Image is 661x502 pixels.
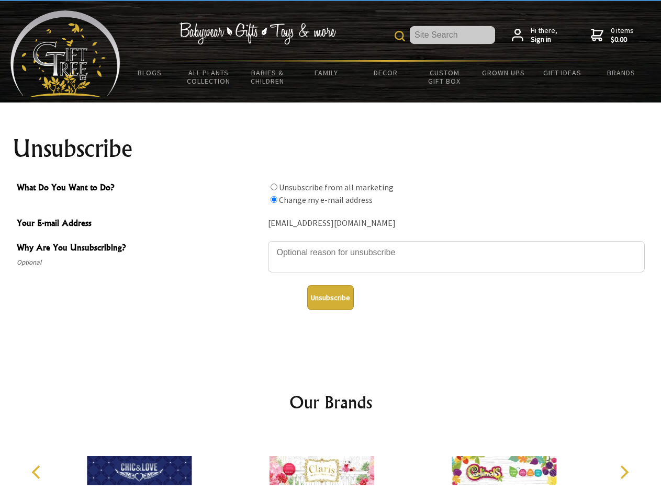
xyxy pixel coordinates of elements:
h1: Unsubscribe [13,136,649,161]
span: Your E-mail Address [17,216,263,232]
a: Gift Ideas [533,62,592,84]
strong: Sign in [531,35,557,44]
div: [EMAIL_ADDRESS][DOMAIN_NAME] [268,215,645,232]
a: Babies & Children [238,62,297,92]
textarea: Why Are You Unsubscribing? [268,241,645,272]
button: Unsubscribe [307,285,354,310]
a: Grown Ups [474,62,533,84]
a: Custom Gift Box [415,62,474,92]
label: Change my e-mail address [279,195,373,205]
button: Next [612,461,635,484]
img: product search [395,31,405,41]
span: Hi there, [531,26,557,44]
a: Family [297,62,356,84]
img: Babywear - Gifts - Toys & more [179,22,336,44]
a: Hi there,Sign in [512,26,557,44]
button: Previous [26,461,49,484]
span: What Do You Want to Do? [17,181,263,196]
a: 0 items$0.00 [591,26,634,44]
a: Decor [356,62,415,84]
span: Why Are You Unsubscribing? [17,241,263,256]
strong: $0.00 [611,35,634,44]
input: What Do You Want to Do? [271,184,277,190]
a: Brands [592,62,651,84]
a: BLOGS [120,62,180,84]
input: Site Search [410,26,495,44]
input: What Do You Want to Do? [271,196,277,203]
h2: Our Brands [21,390,641,415]
span: Optional [17,256,263,269]
a: All Plants Collection [180,62,239,92]
label: Unsubscribe from all marketing [279,182,394,192]
img: Babyware - Gifts - Toys and more... [10,10,120,97]
span: 0 items [611,26,634,44]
